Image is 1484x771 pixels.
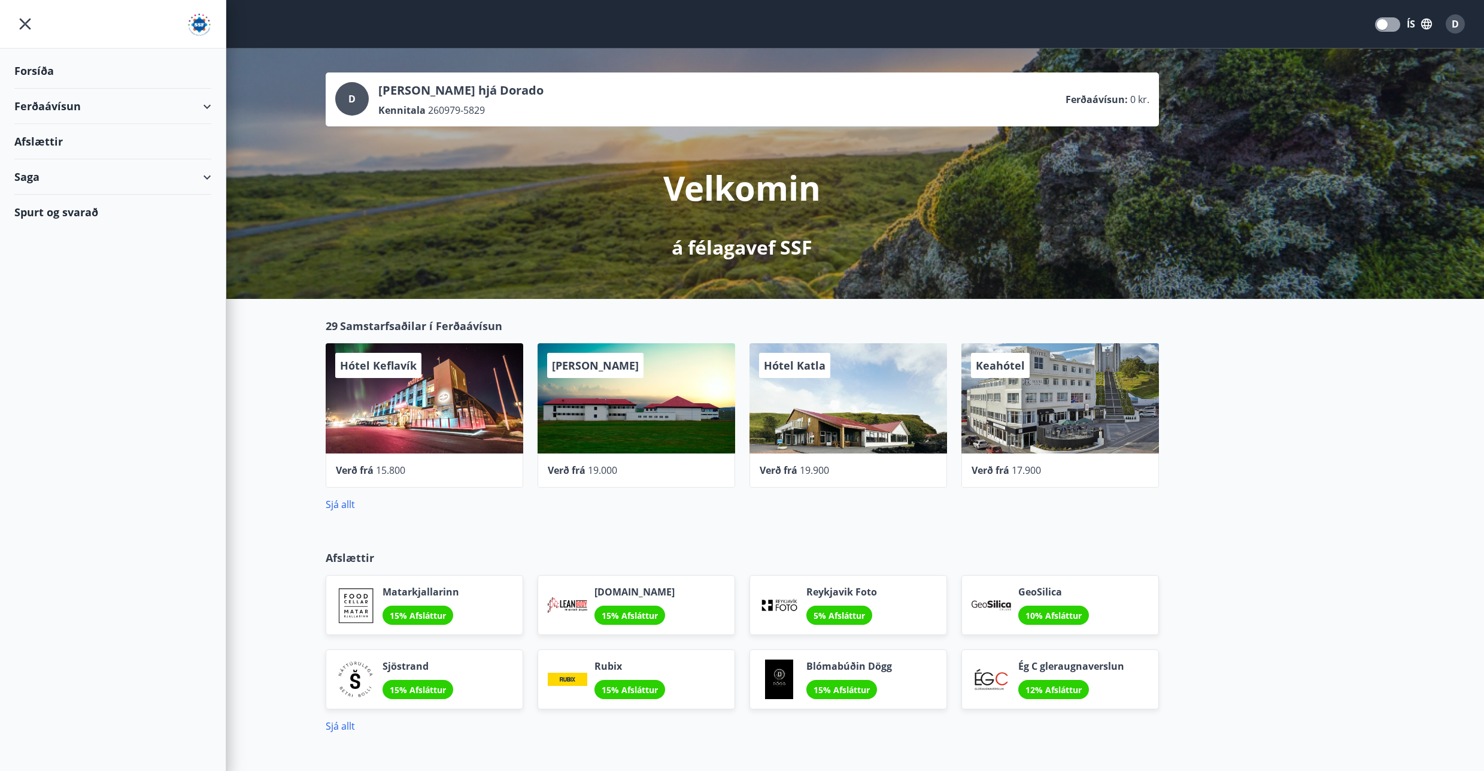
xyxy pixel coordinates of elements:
[663,165,821,210] p: Velkomin
[594,660,665,673] span: Rubix
[548,464,585,477] span: Verð frá
[14,53,211,89] div: Forsíða
[326,318,338,334] span: 29
[814,610,865,621] span: 5% Afsláttur
[340,318,502,334] span: Samstarfsaðilar í Ferðaávísun
[326,719,355,733] a: Sjá allt
[383,660,453,673] span: Sjöstrand
[348,92,356,105] span: D
[326,498,355,511] a: Sjá allt
[806,660,892,673] span: Blómabúðin Dögg
[383,585,459,598] span: Matarkjallarinn
[378,104,426,117] p: Kennitala
[14,124,211,159] div: Afslættir
[376,464,405,477] span: 15.800
[187,13,211,37] img: union_logo
[390,684,446,696] span: 15% Afsláttur
[602,610,658,621] span: 15% Afsláttur
[340,358,417,373] span: Hótel Keflavík
[336,464,374,477] span: Verð frá
[1377,19,1388,30] span: Translations Mode
[1452,17,1459,31] span: D
[1018,660,1124,673] span: Ég C gleraugnaverslun
[552,358,639,373] span: [PERSON_NAME]
[806,585,877,598] span: Reykjavik Foto
[1130,93,1149,106] span: 0 kr.
[588,464,617,477] span: 19.000
[594,585,675,598] span: [DOMAIN_NAME]
[326,550,1159,566] p: Afslættir
[14,89,211,124] div: Ferðaávísun
[814,684,870,696] span: 15% Afsláttur
[972,464,1009,477] span: Verð frá
[1441,10,1470,38] button: D
[764,358,826,373] span: Hótel Katla
[602,684,658,696] span: 15% Afsláttur
[800,464,829,477] span: 19.900
[976,358,1025,373] span: Keahótel
[1025,684,1082,696] span: 12% Afsláttur
[390,610,446,621] span: 15% Afsláttur
[1012,464,1041,477] span: 17.900
[14,195,211,229] div: Spurt og svarað
[14,159,211,195] div: Saga
[378,82,544,99] p: [PERSON_NAME] hjá Dorado
[672,234,812,261] p: á félagavef SSF
[1066,93,1128,106] p: Ferðaávísun :
[14,13,36,35] button: menu
[1025,610,1082,621] span: 10% Afsláttur
[428,104,485,117] span: 260979-5829
[760,464,797,477] span: Verð frá
[1018,585,1089,598] span: GeoSilica
[1400,13,1439,35] button: ÍS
